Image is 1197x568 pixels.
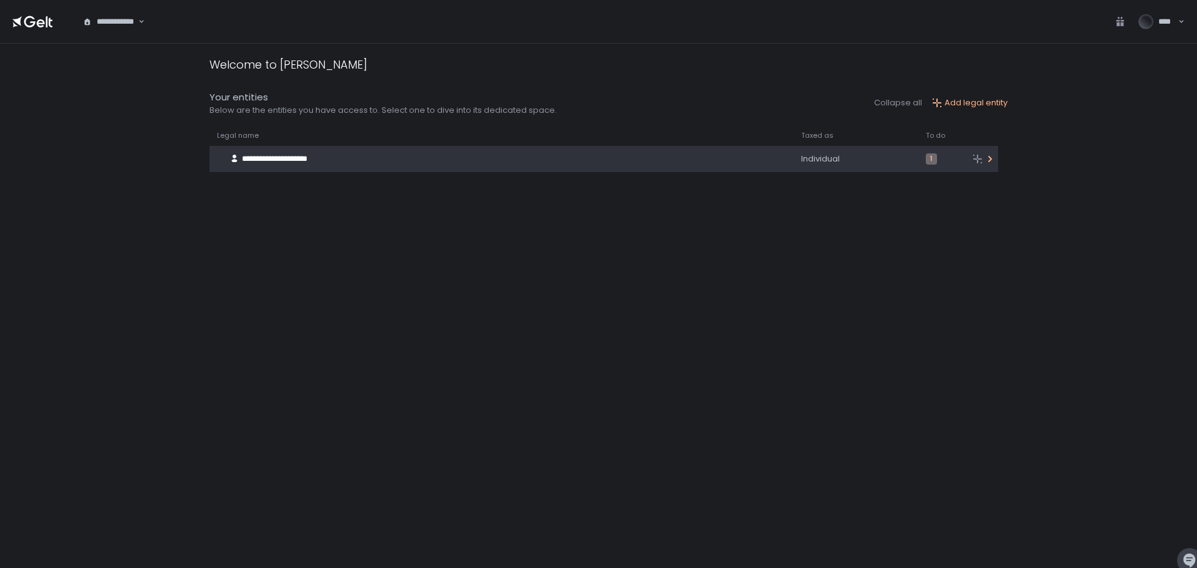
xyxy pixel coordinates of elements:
[75,9,145,35] div: Search for option
[209,56,367,73] div: Welcome to [PERSON_NAME]
[209,90,557,105] div: Your entities
[874,97,922,108] button: Collapse all
[209,105,557,116] div: Below are the entities you have access to. Select one to dive into its dedicated space.
[801,153,911,165] div: Individual
[217,131,259,140] span: Legal name
[926,131,945,140] span: To do
[801,131,834,140] span: Taxed as
[926,153,937,165] span: 1
[932,97,1007,108] button: Add legal entity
